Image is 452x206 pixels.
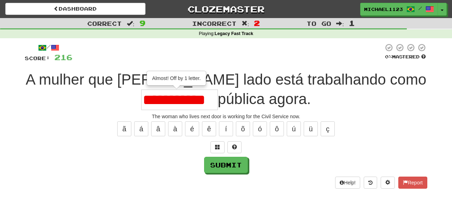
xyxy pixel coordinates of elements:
button: í [219,121,233,136]
button: Help! [335,177,360,189]
span: : [336,21,344,27]
span: 1 [349,19,355,27]
span: Almost! Off by 1 letter. [152,75,201,81]
span: Correct [87,20,122,27]
div: Mastered [383,54,427,60]
button: Single letter hint - you only get 1 per sentence and score half the points! alt+h [227,141,242,153]
button: ú [287,121,301,136]
button: Report [398,177,427,189]
button: á [134,121,148,136]
span: 2 [254,19,260,27]
span: : [242,21,249,27]
button: â [151,121,165,136]
div: The woman who lives next door is working for the Civil Service now. [25,113,427,120]
button: é [185,121,199,136]
span: / [418,6,422,11]
a: michael1123 / [360,3,438,16]
span: pública agora. [218,91,311,107]
div: / [25,43,72,52]
button: Round history (alt+y) [364,177,377,189]
span: 0 % [385,54,392,59]
span: michael1123 [364,6,403,12]
button: Switch sentence to multiple choice alt+p [210,141,225,153]
button: Submit [204,157,248,173]
button: õ [236,121,250,136]
button: ü [304,121,318,136]
button: ã [117,121,131,136]
button: ç [321,121,335,136]
strong: Legacy Fast Track [215,31,253,36]
a: Dashboard [5,3,145,15]
span: 216 [54,53,72,62]
span: Incorrect [192,20,237,27]
button: ê [202,121,216,136]
span: Score: [25,55,50,61]
button: ô [270,121,284,136]
a: Clozemaster [156,3,296,15]
span: : [127,21,135,27]
span: 9 [139,19,145,27]
span: A mulher que [PERSON_NAME] lado está trabalhando como [26,71,427,88]
button: ó [253,121,267,136]
span: To go [307,20,331,27]
button: à [168,121,182,136]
